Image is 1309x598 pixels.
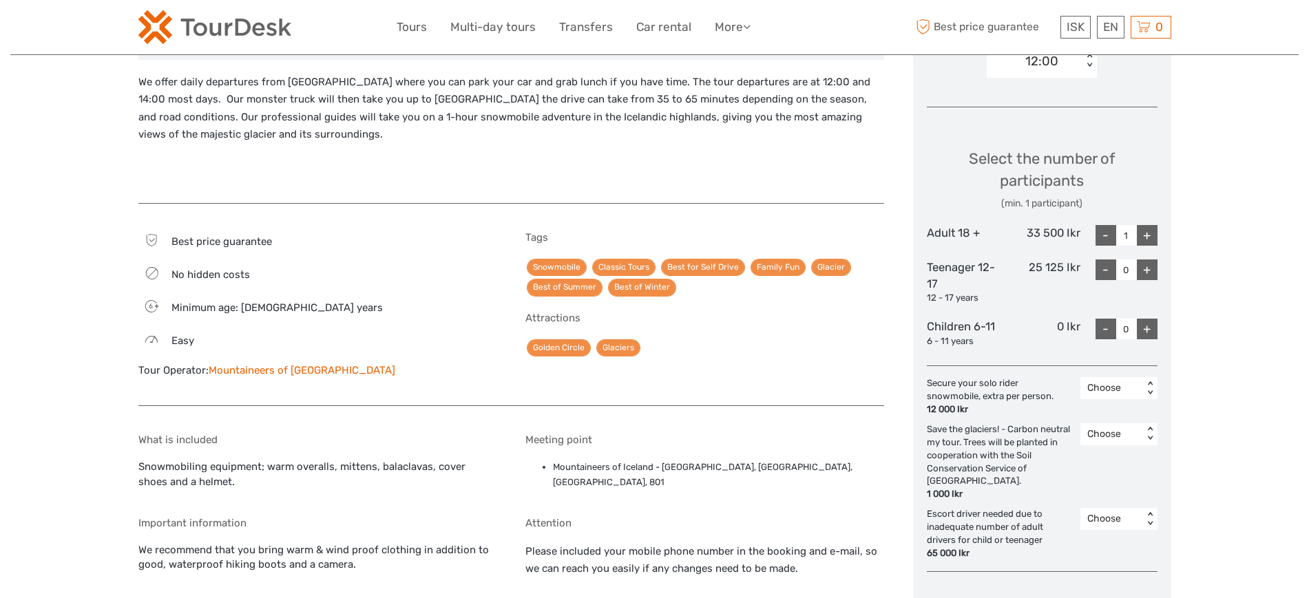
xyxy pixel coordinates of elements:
div: < > [1144,427,1155,442]
a: Tours [397,17,427,37]
div: 0 Ikr [1003,319,1080,348]
span: ISK [1067,20,1085,34]
button: Open LiveChat chat widget [158,21,175,38]
div: < > [1144,512,1155,526]
h5: What is included [138,434,497,446]
span: Minimum age: [DEMOGRAPHIC_DATA] years [171,301,383,314]
a: Glacier [811,259,851,276]
a: Classic Tours [592,259,656,276]
span: 0 [1153,20,1165,34]
a: More [715,17,751,37]
div: 25 125 Ikr [1003,259,1080,305]
div: + [1137,319,1158,339]
div: Choose [1087,381,1136,395]
div: + [1137,225,1158,246]
span: Best price guarantee [913,16,1057,39]
a: Best of Summer [527,279,603,296]
span: Easy [171,334,194,347]
div: 33 500 Ikr [1003,225,1080,246]
a: Golden Circle [527,339,591,356]
a: Family Fun [751,259,806,276]
div: - [1096,225,1116,246]
h5: Meeting point [525,434,884,446]
div: Escort driver needed due to inadequate number of adult drivers for child or teenager [927,508,1080,559]
p: We're away right now. Please check back later! [19,24,156,35]
a: Car rental [636,17,691,37]
img: 120-15d4194f-c635-41b9-a512-a3cb382bfb57_logo_small.png [138,10,291,44]
div: Choose [1087,512,1136,526]
a: Best of Winter [608,279,676,296]
div: Snowmobiling equipment; warm overalls, mittens, balaclavas, cover shoes and a helmet. [138,434,497,496]
div: Choose [1087,427,1136,441]
h5: Attractions [525,312,884,324]
p: Please included your mobile phone number in the booking and e-mail, so we can reach you easily if... [525,543,884,578]
div: Teenager 12-17 [927,259,1004,305]
div: 1 000 Ikr [927,488,1074,501]
span: No hidden costs [171,268,250,281]
li: Mountaineers of Iceland - [GEOGRAPHIC_DATA], [GEOGRAPHIC_DATA], [GEOGRAPHIC_DATA], 801 [553,460,884,491]
div: (min. 1 participant) [927,197,1158,211]
div: < > [1084,54,1096,68]
div: Tour Operator: [138,363,497,378]
h5: Tags [525,231,884,244]
div: 6 - 11 years [927,335,1004,348]
div: 12 - 17 years [927,292,1004,305]
div: + [1137,259,1158,280]
div: < > [1144,381,1155,396]
h5: Important information [138,517,497,529]
a: Glaciers [596,339,640,356]
div: Select the number of participants [927,148,1158,211]
div: - [1096,319,1116,339]
h5: Attention [525,517,884,529]
span: 6 [140,301,160,311]
a: Transfers [559,17,613,37]
div: Save the glaciers! - Carbon neutral my tour. Trees will be planted in cooperation with the Soil C... [927,423,1080,501]
div: Children 6-11 [927,319,1004,348]
div: - [1096,259,1116,280]
div: Adult 18 + [927,225,1004,246]
a: Mountaineers of [GEOGRAPHIC_DATA] [209,364,395,376]
a: Best for Self Drive [661,259,745,276]
div: 65 000 Ikr [927,547,1074,560]
a: Snowmobile [527,259,587,276]
div: EN [1097,16,1124,39]
span: Best price guarantee [171,235,272,248]
div: 12 000 Ikr [927,403,1074,416]
div: Secure your solo rider snowmobile, extra per person. [927,377,1080,416]
a: Multi-day tours [450,17,536,37]
div: 12:00 [1025,52,1058,70]
p: We offer daily departures from [GEOGRAPHIC_DATA] where you can park your car and grab lunch if yo... [138,74,884,144]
